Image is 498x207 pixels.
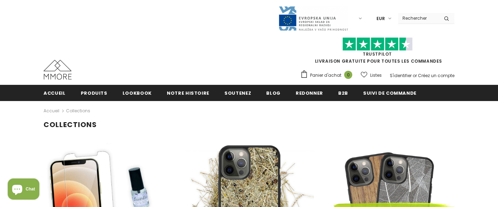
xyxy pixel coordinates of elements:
span: soutenez [224,90,251,96]
inbox-online-store-chat: Shopify online store chat [6,178,41,201]
h1: Collections [44,120,454,129]
span: Blog [266,90,281,96]
span: Listes [370,72,382,79]
span: Lookbook [123,90,152,96]
a: Lookbook [123,85,152,101]
a: Blog [266,85,281,101]
a: Produits [81,85,107,101]
a: TrustPilot [363,51,392,57]
span: EUR [376,15,385,22]
span: Accueil [44,90,66,96]
a: B2B [338,85,348,101]
a: Accueil [44,107,59,115]
a: soutenez [224,85,251,101]
span: 0 [344,71,352,79]
span: or [413,73,417,79]
a: S'identifier [390,73,412,79]
span: Redonner [296,90,323,96]
a: Listes [361,69,382,81]
span: Notre histoire [167,90,209,96]
input: Search Site [398,13,439,23]
a: Panier d'achat 0 [300,70,356,81]
span: Panier d'achat [310,72,341,79]
a: Créez un compte [418,73,454,79]
span: Suivi de commande [363,90,417,96]
a: Accueil [44,85,66,101]
a: Notre histoire [167,85,209,101]
span: Produits [81,90,107,96]
a: Suivi de commande [363,85,417,101]
img: Faites confiance aux étoiles pilotes [342,37,413,51]
a: Javni Razpis [278,15,348,21]
span: LIVRAISON GRATUITE POUR TOUTES LES COMMANDES [300,40,454,64]
img: Cas MMORE [44,60,72,80]
img: Javni Razpis [278,6,348,31]
span: B2B [338,90,348,96]
a: Redonner [296,85,323,101]
span: Collections [66,107,90,115]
